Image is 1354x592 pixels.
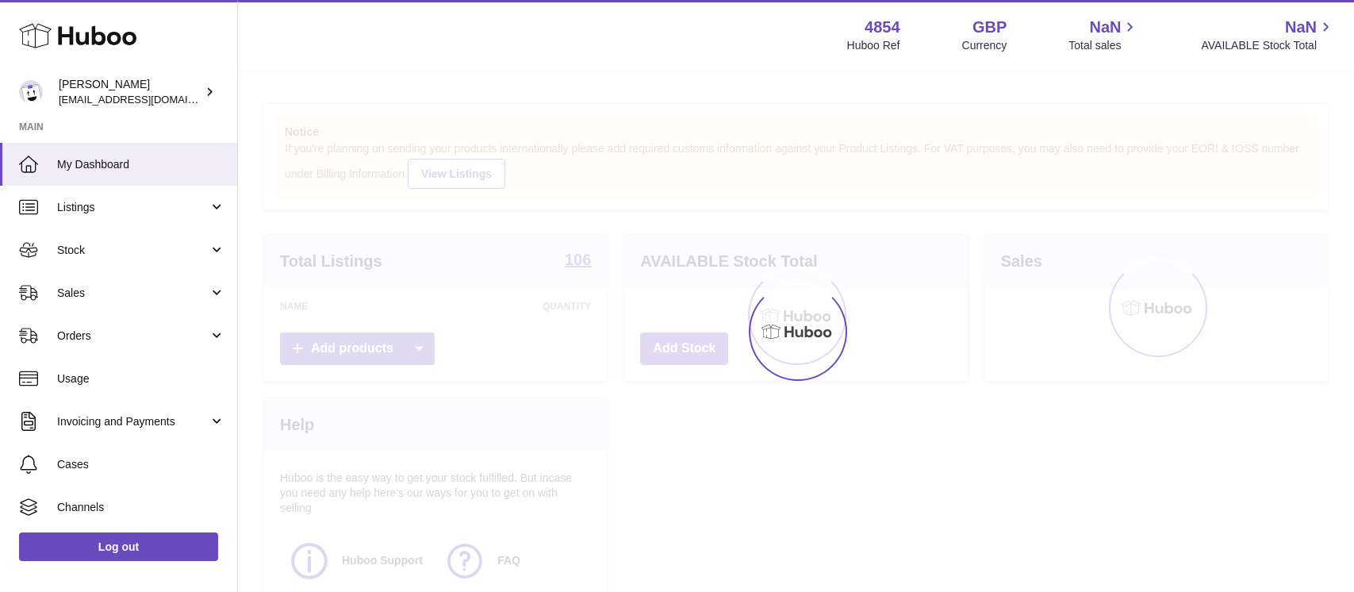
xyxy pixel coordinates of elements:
[59,77,201,107] div: [PERSON_NAME]
[57,200,209,215] span: Listings
[59,93,233,106] span: [EMAIL_ADDRESS][DOMAIN_NAME]
[847,38,900,53] div: Huboo Ref
[19,80,43,104] img: jimleo21@yahoo.gr
[57,457,225,472] span: Cases
[1068,17,1139,53] a: NaN Total sales
[19,532,218,561] a: Log out
[57,414,209,429] span: Invoicing and Payments
[865,17,900,38] strong: 4854
[1201,38,1335,53] span: AVAILABLE Stock Total
[1201,17,1335,53] a: NaN AVAILABLE Stock Total
[57,371,225,386] span: Usage
[57,157,225,172] span: My Dashboard
[1089,17,1121,38] span: NaN
[962,38,1007,53] div: Currency
[57,500,225,515] span: Channels
[972,17,1007,38] strong: GBP
[57,286,209,301] span: Sales
[1285,17,1317,38] span: NaN
[1068,38,1139,53] span: Total sales
[57,329,209,344] span: Orders
[57,243,209,258] span: Stock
